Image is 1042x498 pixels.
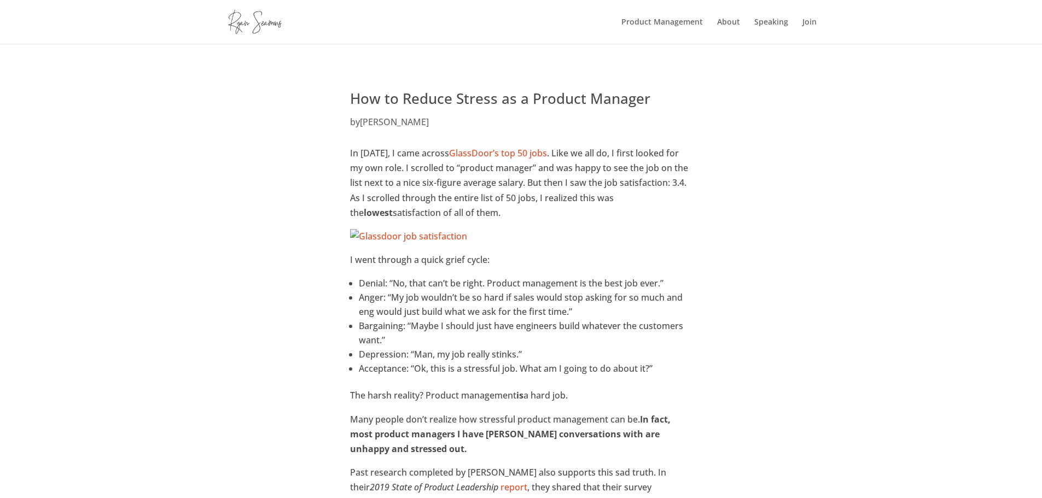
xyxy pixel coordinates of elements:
a: Product Management [621,18,703,44]
a: Join [802,18,817,44]
p: In [DATE], I came across . Like we all do, I first looked for my own role. I scrolled to “product... [350,146,691,229]
p: I went through a quick grief cycle: [350,253,691,276]
img: ryanseamons.com [228,10,282,33]
li: Denial: “No, that can’t be right. Product management is the best job ever.” [359,276,691,290]
li: Anger: “My job wouldn’t be so hard if sales would stop asking for so much and eng would just buil... [359,290,691,319]
strong: In fact, most product managers I have [PERSON_NAME] conversations with are unhappy and stressed out. [350,413,671,455]
strong: is [516,389,523,401]
a: report [500,481,527,493]
li: Depression: “Man, my job really stinks.” [359,347,691,361]
strong: lowest [364,207,393,219]
li: Acceptance: “Ok, this is a stressful job. What am I going to do about it?” [359,361,691,376]
a: Speaking [754,18,788,44]
p: Many people don’t realize how stressful product management can be. [350,412,691,466]
h1: How to Reduce Stress as a Product Manager [350,88,691,115]
li: Bargaining: “Maybe I should just have engineers build whatever the customers want.” [359,319,691,347]
a: GlassDoor’s top 50 jobs [449,147,547,159]
a: About [717,18,740,44]
p: The harsh reality? Product management a hard job. [350,388,691,412]
p: by [350,115,691,130]
a: [PERSON_NAME] [360,116,429,128]
em: 2019 State of Product Leadership [370,481,498,493]
img: Glassdoor job satisfaction [350,229,467,244]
